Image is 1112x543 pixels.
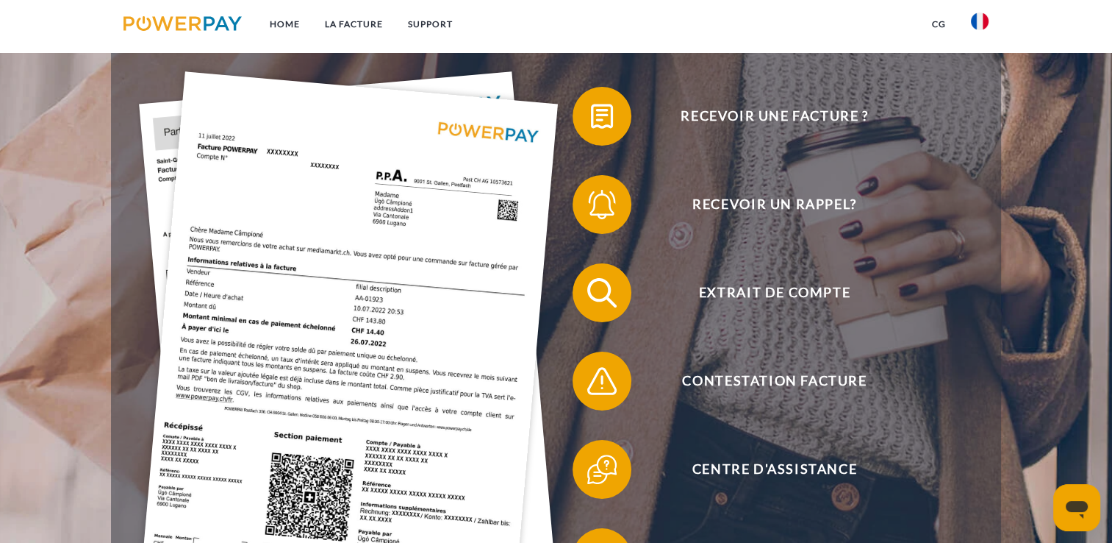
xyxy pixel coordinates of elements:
[595,352,955,411] span: Contestation Facture
[573,87,955,146] button: Recevoir une facture ?
[573,175,955,234] button: Recevoir un rappel?
[573,352,955,411] button: Contestation Facture
[257,11,312,38] a: Home
[584,274,620,311] img: qb_search.svg
[123,16,242,31] img: logo-powerpay.svg
[595,440,955,499] span: Centre d'assistance
[1053,484,1100,531] iframe: Bouton de lancement de la fenêtre de messagerie, conversation en cours
[971,13,989,30] img: fr
[595,175,955,234] span: Recevoir un rappel?
[573,263,955,322] button: Extrait de compte
[395,11,465,38] a: Support
[595,263,955,322] span: Extrait de compte
[584,363,620,400] img: qb_warning.svg
[595,87,955,146] span: Recevoir une facture ?
[584,186,620,223] img: qb_bell.svg
[919,11,958,38] a: CG
[584,98,620,135] img: qb_bill.svg
[573,440,955,499] button: Centre d'assistance
[584,451,620,488] img: qb_help.svg
[312,11,395,38] a: LA FACTURE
